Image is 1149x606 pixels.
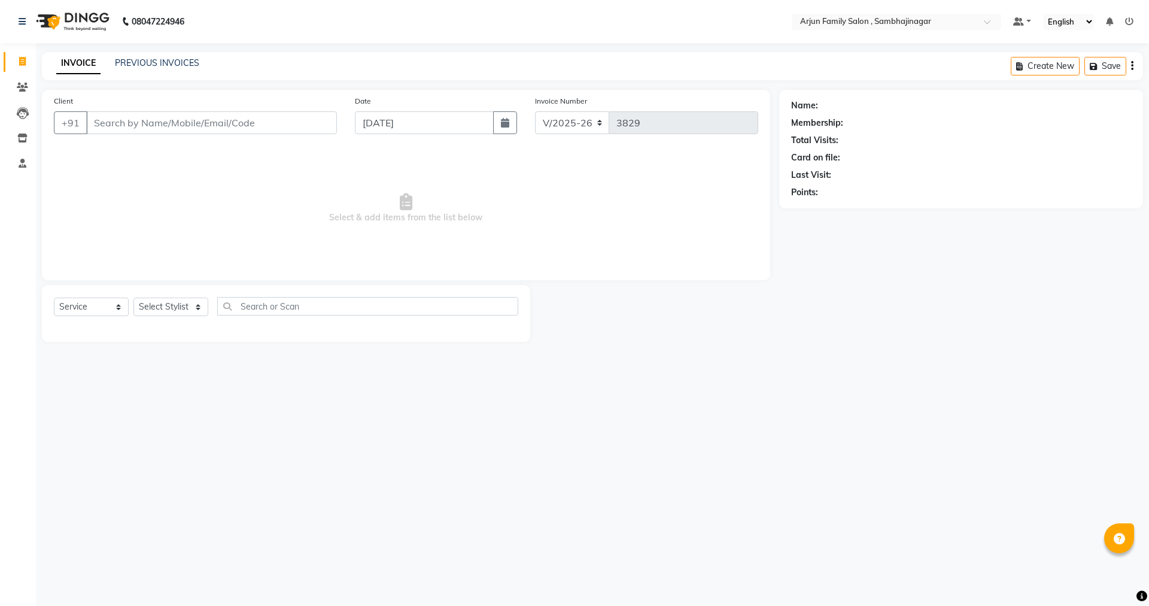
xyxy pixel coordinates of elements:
[791,134,838,147] div: Total Visits:
[86,111,337,134] input: Search by Name/Mobile/Email/Code
[54,96,73,107] label: Client
[115,57,199,68] a: PREVIOUS INVOICES
[791,169,831,181] div: Last Visit:
[54,111,87,134] button: +91
[791,151,840,164] div: Card on file:
[791,117,843,129] div: Membership:
[355,96,371,107] label: Date
[1011,57,1080,75] button: Create New
[132,5,184,38] b: 08047224946
[791,99,818,112] div: Name:
[1099,558,1137,594] iframe: chat widget
[791,186,818,199] div: Points:
[535,96,587,107] label: Invoice Number
[31,5,113,38] img: logo
[54,149,758,268] span: Select & add items from the list below
[1084,57,1126,75] button: Save
[217,297,518,316] input: Search or Scan
[56,53,101,74] a: INVOICE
